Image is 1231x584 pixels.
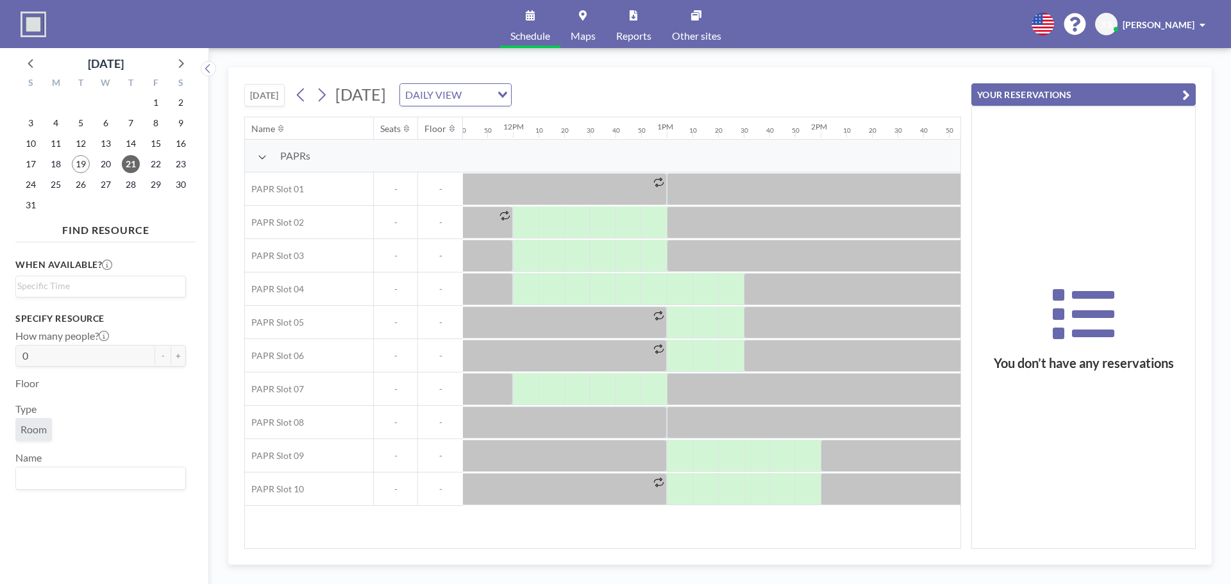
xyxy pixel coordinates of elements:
[657,122,673,131] div: 1PM
[122,176,140,194] span: Thursday, August 28, 2025
[715,126,723,135] div: 20
[97,176,115,194] span: Wednesday, August 27, 2025
[171,345,186,367] button: +
[335,85,386,104] span: [DATE]
[22,135,40,153] span: Sunday, August 10, 2025
[22,196,40,214] span: Sunday, August 31, 2025
[374,350,417,362] span: -
[418,417,463,428] span: -
[251,123,275,135] div: Name
[612,126,620,135] div: 40
[741,126,748,135] div: 30
[245,183,304,195] span: PAPR Slot 01
[503,122,524,131] div: 12PM
[147,135,165,153] span: Friday, August 15, 2025
[16,276,185,296] div: Search for option
[97,155,115,173] span: Wednesday, August 20, 2025
[374,483,417,495] span: -
[561,126,569,135] div: 20
[15,219,196,237] h4: FIND RESOURCE
[245,350,304,362] span: PAPR Slot 06
[245,483,304,495] span: PAPR Slot 10
[374,450,417,462] span: -
[172,114,190,132] span: Saturday, August 9, 2025
[792,126,800,135] div: 50
[374,283,417,295] span: -
[172,155,190,173] span: Saturday, August 23, 2025
[94,76,119,92] div: W
[22,176,40,194] span: Sunday, August 24, 2025
[1123,19,1194,30] span: [PERSON_NAME]
[22,114,40,132] span: Sunday, August 3, 2025
[424,123,446,135] div: Floor
[418,383,463,395] span: -
[15,330,109,342] label: How many people?
[811,122,827,131] div: 2PM
[374,183,417,195] span: -
[245,217,304,228] span: PAPR Slot 02
[97,135,115,153] span: Wednesday, August 13, 2025
[44,76,69,92] div: M
[946,126,953,135] div: 50
[122,155,140,173] span: Thursday, August 21, 2025
[616,31,651,41] span: Reports
[535,126,543,135] div: 10
[168,76,193,92] div: S
[972,355,1195,371] h3: You don’t have any reservations
[122,114,140,132] span: Thursday, August 7, 2025
[374,317,417,328] span: -
[245,250,304,262] span: PAPR Slot 03
[172,176,190,194] span: Saturday, August 30, 2025
[920,126,928,135] div: 40
[843,126,851,135] div: 10
[15,313,186,324] h3: Specify resource
[147,176,165,194] span: Friday, August 29, 2025
[118,76,143,92] div: T
[17,279,178,293] input: Search for option
[244,84,285,106] button: [DATE]
[47,155,65,173] span: Monday, August 18, 2025
[15,451,42,464] label: Name
[418,283,463,295] span: -
[418,183,463,195] span: -
[689,126,697,135] div: 10
[400,84,511,106] div: Search for option
[374,250,417,262] span: -
[155,345,171,367] button: -
[22,155,40,173] span: Sunday, August 17, 2025
[587,126,594,135] div: 30
[245,317,304,328] span: PAPR Slot 05
[245,383,304,395] span: PAPR Slot 07
[47,176,65,194] span: Monday, August 25, 2025
[16,467,185,489] div: Search for option
[245,283,304,295] span: PAPR Slot 04
[374,383,417,395] span: -
[72,176,90,194] span: Tuesday, August 26, 2025
[147,94,165,112] span: Friday, August 1, 2025
[672,31,721,41] span: Other sites
[510,31,550,41] span: Schedule
[1101,19,1112,30] span: XS
[403,87,464,103] span: DAILY VIEW
[15,403,37,415] label: Type
[465,87,490,103] input: Search for option
[418,483,463,495] span: -
[19,76,44,92] div: S
[766,126,774,135] div: 40
[147,155,165,173] span: Friday, August 22, 2025
[374,417,417,428] span: -
[638,126,646,135] div: 50
[147,114,165,132] span: Friday, August 8, 2025
[172,94,190,112] span: Saturday, August 2, 2025
[47,135,65,153] span: Monday, August 11, 2025
[418,450,463,462] span: -
[21,423,47,436] span: Room
[971,83,1196,106] button: YOUR RESERVATIONS
[47,114,65,132] span: Monday, August 4, 2025
[418,350,463,362] span: -
[380,123,401,135] div: Seats
[894,126,902,135] div: 30
[17,470,178,487] input: Search for option
[418,250,463,262] span: -
[245,450,304,462] span: PAPR Slot 09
